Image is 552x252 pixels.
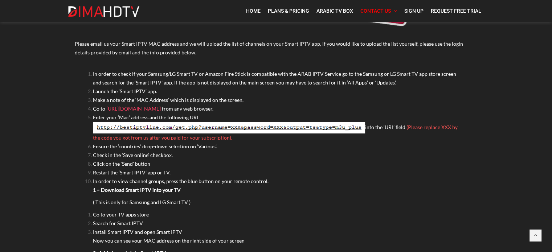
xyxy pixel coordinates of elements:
span: Home [246,8,261,14]
a: Back to top [529,230,541,241]
img: Dima HDTV [68,6,140,17]
span: Ensure the ‘countries’ drop-down selection on ‘Various’. [93,143,217,149]
span: from any web browser. [162,106,213,112]
span: Search for Smart IPTV [93,220,143,226]
span: ( This is only for Samsung and LG Smart TV ) [93,199,191,205]
span: Go to [93,106,105,112]
span: Request Free Trial [431,8,481,14]
a: Contact Us [357,4,401,18]
a: Home [242,4,264,18]
span: (Please replace XXX by the code you got from us after you paid for your subscription). [93,124,458,141]
span: Plans & Pricing [268,8,309,14]
strong: 1 – Download Smart IPTV into your TV [93,187,181,193]
a: Plans & Pricing [264,4,313,18]
a: Sign Up [401,4,427,18]
span: Restart the ‘Smart IPTV’ app or TV. [93,169,171,175]
span: Contact Us [360,8,391,14]
span: Now you can see your MAC address on the right side of your screen [93,237,245,244]
span: In order to check if your Samsung/LG Smart TV or Amazon Fire Stick is compatible with the ARAB IP... [93,71,456,86]
span: Enter your ‘Mac’ address and the following URL into the ‘URL’ field [93,114,405,130]
span: Click on the ‘Send’ button [93,161,150,167]
span: Go to your TV apps store [93,211,149,218]
span: In order to view channel groups, press the blue button on your remote control. [93,178,269,184]
span: Launch the ‘Smart IPTV’ app. [93,88,157,94]
span: Check in the ‘Save online’ checkbox. [93,152,173,158]
span: Make a note of the ‘MAC Address’ which is displayed on the screen. [93,97,244,103]
a: Arabic TV Box [313,4,357,18]
span: Install Smart IPTV and open Smart IPTV [93,229,182,235]
span: Arabic TV Box [316,8,353,14]
a: Request Free Trial [427,4,485,18]
span: Please email us your Smart IPTV MAC address and we will upload the list of channels on your Smart... [75,41,463,55]
a: [URL][DOMAIN_NAME] [106,106,161,112]
span: Sign Up [404,8,424,14]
